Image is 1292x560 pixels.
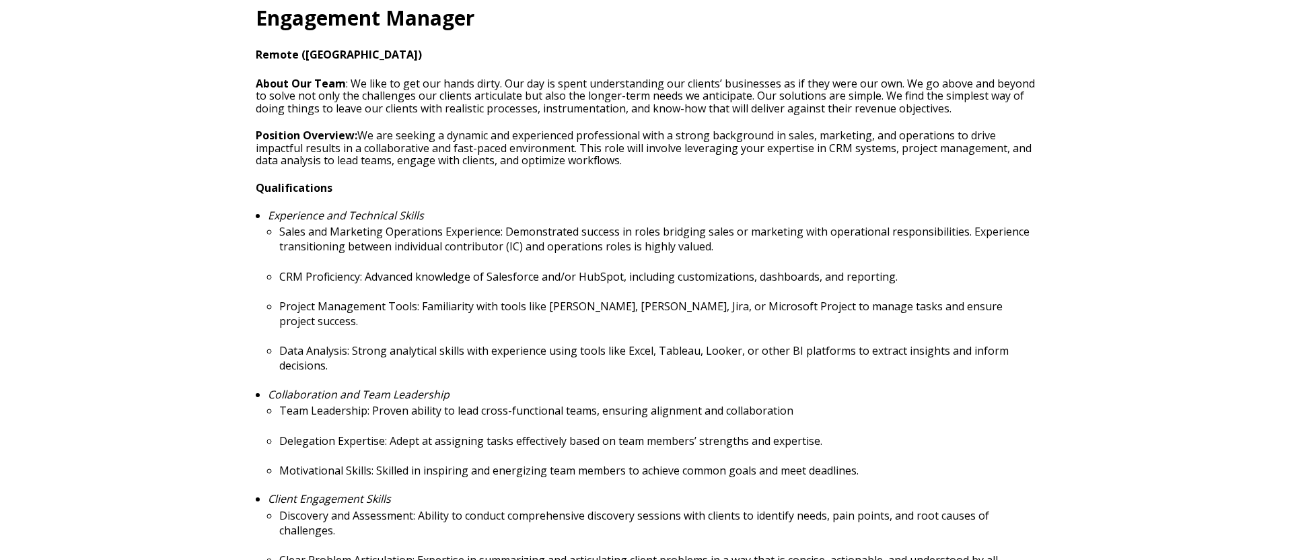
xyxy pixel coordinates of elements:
h3: : We like to get our hands dirty. Our day is spent understanding our clients’ businesses as if th... [256,77,1036,114]
strong: Qualifications [256,180,332,195]
p: We are seeking a dynamic and experienced professional with a strong background in sales, marketin... [256,129,1036,166]
p: Team Leadership: Proven ability to lead cross-functional teams, ensuring alignment and collaboration [279,403,1036,418]
p: Project Management Tools: Familiarity with tools like [PERSON_NAME], [PERSON_NAME], Jira, or Micr... [279,299,1036,328]
strong: Remote ([GEOGRAPHIC_DATA]) [256,47,422,62]
strong: About Our Team [256,76,346,91]
p: Motivational Skills: Skilled in inspiring and energizing team members to achieve common goals and... [279,463,1036,478]
em: Experience and Technical Skills [268,208,424,223]
h2: Engagement Manager [256,4,1036,32]
p: Sales and Marketing Operations Experience: Demonstrated success in roles bridging sales or market... [279,224,1036,254]
p: CRM Proficiency: Advanced knowledge of Salesforce and/or HubSpot, including customizations, dashb... [279,269,1036,284]
p: Discovery and Assessment: Ability to conduct comprehensive discovery sessions with clients to ide... [279,508,1036,538]
p: Data Analysis: Strong analytical skills with experience using tools like Excel, Tableau, Looker, ... [279,343,1036,373]
em: Collaboration and Team Leadership [268,387,450,402]
em: Client Engagement Skills [268,491,391,506]
p: Delegation Expertise: Adept at assigning tasks effectively based on team members’ strengths and e... [279,433,1036,448]
strong: Position Overview: [256,128,357,143]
